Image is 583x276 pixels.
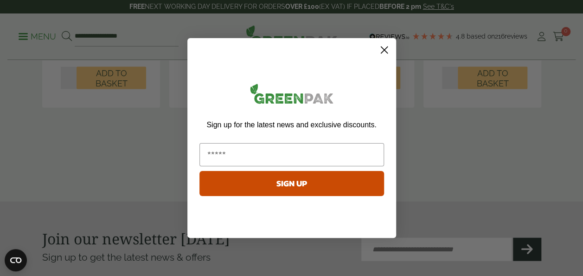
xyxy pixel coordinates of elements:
[199,171,384,196] button: SIGN UP
[199,80,384,111] img: greenpak_logo
[376,42,392,58] button: Close dialog
[199,143,384,166] input: Email
[206,121,376,129] span: Sign up for the latest news and exclusive discounts.
[5,249,27,271] button: Open CMP widget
